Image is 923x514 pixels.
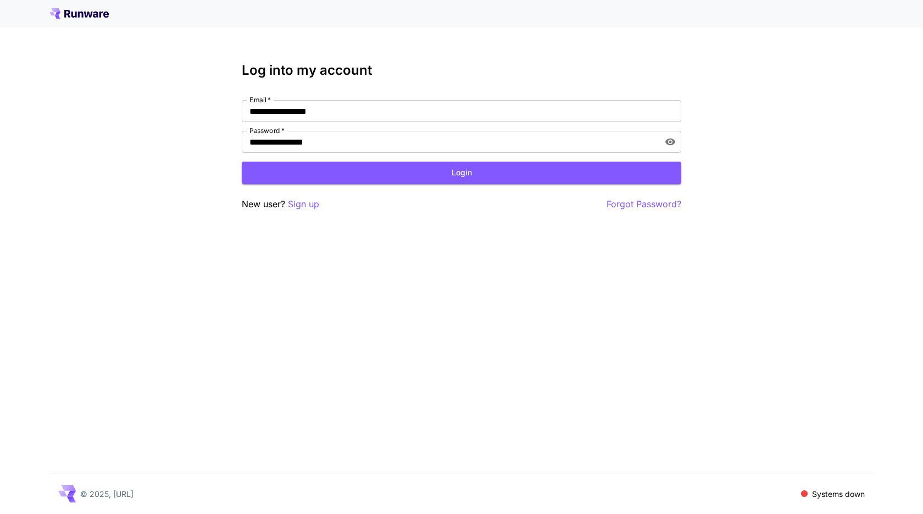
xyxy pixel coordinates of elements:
p: New user? [242,197,319,211]
button: Login [242,162,681,184]
button: Forgot Password? [607,197,681,211]
label: Password [249,126,285,135]
h3: Log into my account [242,63,681,78]
button: Sign up [288,197,319,211]
p: Systems down [812,488,865,500]
label: Email [249,95,271,104]
p: © 2025, [URL] [80,488,134,500]
button: toggle password visibility [660,132,680,152]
